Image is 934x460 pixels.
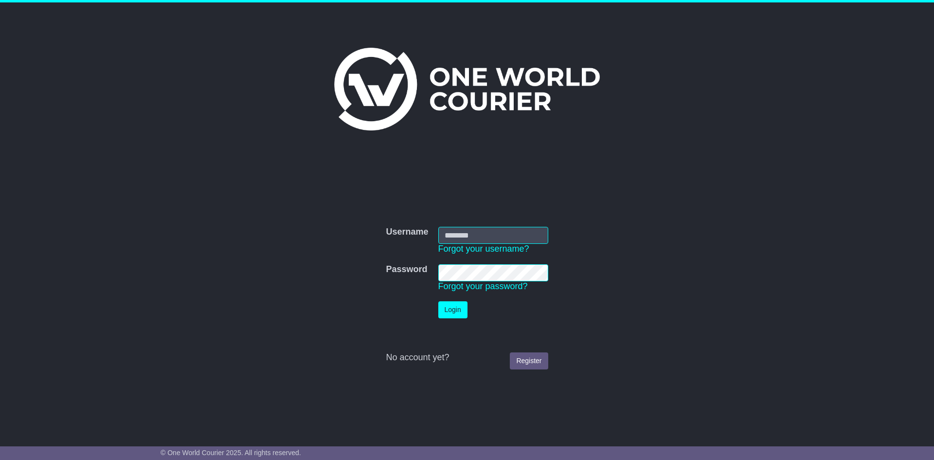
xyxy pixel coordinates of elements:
a: Register [510,352,548,369]
button: Login [438,301,467,318]
a: Forgot your password? [438,281,528,291]
label: Password [386,264,427,275]
div: No account yet? [386,352,548,363]
label: Username [386,227,428,238]
img: One World [334,48,600,130]
a: Forgot your username? [438,244,529,254]
span: © One World Courier 2025. All rights reserved. [161,449,301,457]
